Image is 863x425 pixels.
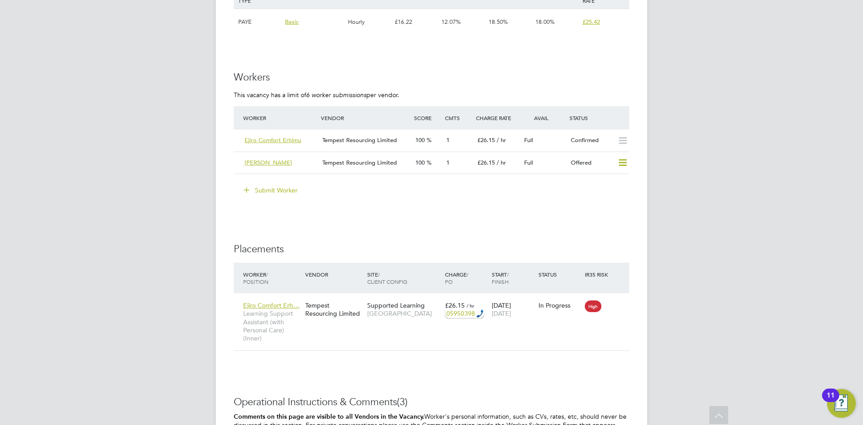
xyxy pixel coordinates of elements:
b: Comments on this page are visible to all Vendors in the Vacancy. [234,413,424,421]
div: Charge Rate [474,110,520,126]
div: Confirmed [567,133,614,148]
div: Worker [241,266,303,290]
div: Avail [520,110,567,126]
span: 1 [446,136,449,144]
div: Status [567,110,629,126]
button: Open Resource Center, 11 new notifications [827,389,856,418]
div: 11 [827,395,835,407]
span: Ejiro Comfort Erh… [243,301,299,309]
div: Worker [241,110,319,126]
div: Start [489,266,536,290]
div: Score [412,110,443,126]
span: Supported Learning [367,301,425,309]
span: / PO [445,271,468,285]
span: Tempest Resourcing Limited [322,159,397,166]
div: Cmts [443,110,474,126]
img: hfpfyWBK5wQHBAGPgDf9c6qAYOxxMAAAAASUVORK5CYII= [476,309,484,318]
span: £26.15 [445,301,465,309]
h3: Operational Instructions & Comments [234,396,629,409]
div: Hourly [346,9,392,35]
div: In Progress [538,301,581,309]
button: Submit Worker [237,183,305,197]
div: Vendor [303,266,365,282]
div: Charge [443,266,489,290]
span: 1 [446,159,449,166]
div: [DATE] [489,297,536,322]
span: Ejiro Comfort Erhimu [245,136,301,144]
div: Call: 05950398 [445,309,484,318]
a: Ejiro Comfort Erh…Learning Support Assistant (with Personal Care) (Inner)Tempest Resourcing Limit... [241,296,629,304]
span: (3) [397,396,408,408]
div: IR35 Risk [583,266,614,282]
span: 18.00% [535,18,555,26]
div: Tempest Resourcing Limited [303,297,365,322]
em: 6 worker submissions [306,91,366,99]
span: £26.15 [477,136,495,144]
span: £26.15 [477,159,495,166]
span: Tempest Resourcing Limited [322,136,397,144]
div: Vendor [319,110,412,126]
span: £25.42 [583,18,600,26]
span: Full [524,136,533,144]
span: Full [524,159,533,166]
span: 100 [415,136,425,144]
span: / Client Config [367,271,407,285]
span: 100 [415,159,425,166]
span: 18.50% [489,18,508,26]
span: / hr [467,302,474,309]
div: PAYE [236,9,283,35]
h3: Workers [234,71,629,84]
div: Offered [567,156,614,170]
span: High [585,300,601,312]
h3: Placements [234,243,629,256]
span: [GEOGRAPHIC_DATA] [367,309,440,318]
span: / Position [243,271,268,285]
span: Learning Support Assistant (with Personal Care) (Inner) [243,309,301,342]
span: Basic [285,18,298,26]
span: / hr [497,159,506,166]
span: / hr [497,136,506,144]
div: £16.22 [392,9,439,35]
span: [DATE] [492,309,511,318]
div: Site [365,266,443,290]
div: Status [536,266,583,282]
span: [PERSON_NAME] [245,159,292,166]
span: 12.07% [441,18,461,26]
span: / Finish [492,271,509,285]
p: This vacancy has a limit of per vendor. [234,91,629,99]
